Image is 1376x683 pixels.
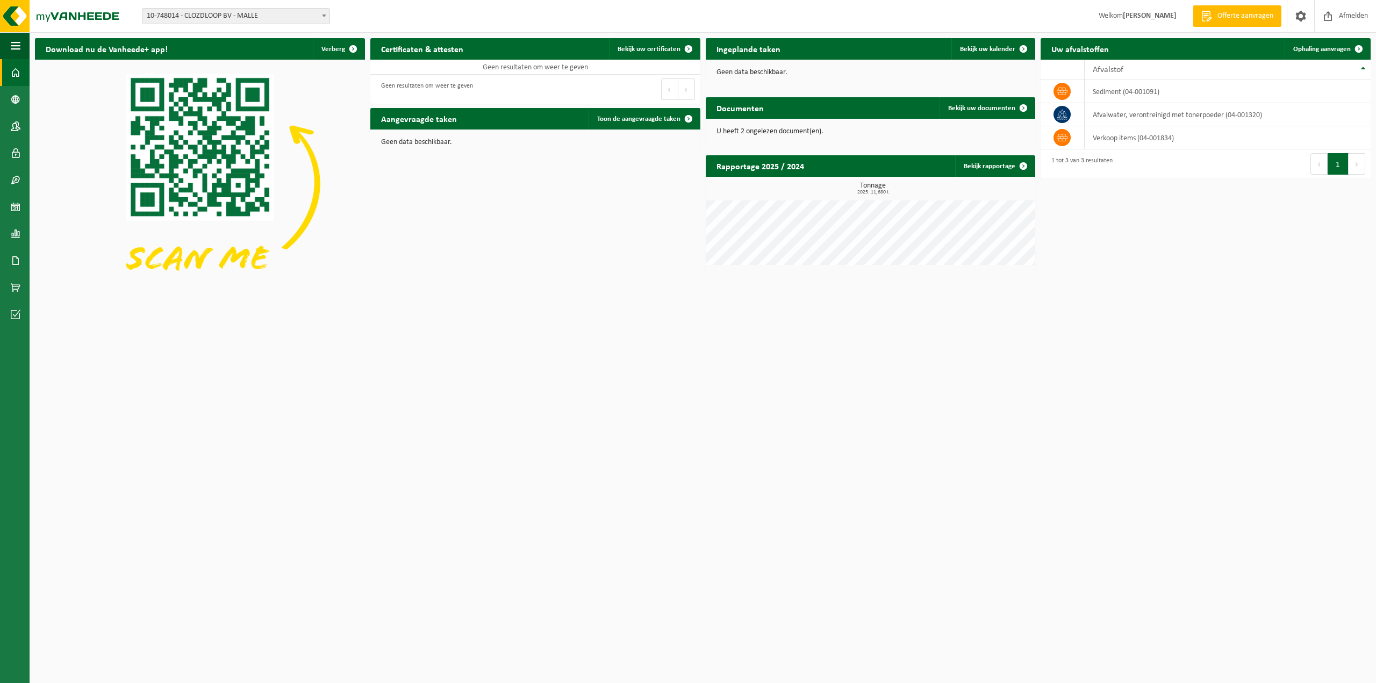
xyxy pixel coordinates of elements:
[1193,5,1281,27] a: Offerte aanvragen
[1046,152,1113,176] div: 1 tot 3 van 3 resultaten
[1215,11,1276,21] span: Offerte aanvragen
[1293,46,1351,53] span: Ophaling aanvragen
[661,78,678,100] button: Previous
[589,108,699,130] a: Toon de aangevraagde taken
[955,155,1034,177] a: Bekijk rapportage
[716,128,1025,135] p: U heeft 2 ongelezen document(en).
[960,46,1015,53] span: Bekijk uw kalender
[1085,126,1371,149] td: verkoop items (04-001834)
[711,190,1036,195] span: 2025: 11,680 t
[321,46,345,53] span: Verberg
[1085,80,1371,103] td: sediment (04-001091)
[370,60,700,75] td: Geen resultaten om weer te geven
[1310,153,1328,175] button: Previous
[142,9,329,24] span: 10-748014 - CLOZDLOOP BV - MALLE
[948,105,1015,112] span: Bekijk uw documenten
[1123,12,1177,20] strong: [PERSON_NAME]
[1349,153,1365,175] button: Next
[142,8,330,24] span: 10-748014 - CLOZDLOOP BV - MALLE
[716,69,1025,76] p: Geen data beschikbaar.
[35,38,178,59] h2: Download nu de Vanheede+ app!
[381,139,690,146] p: Geen data beschikbaar.
[313,38,364,60] button: Verberg
[35,60,365,307] img: Download de VHEPlus App
[678,78,695,100] button: Next
[711,182,1036,195] h3: Tonnage
[370,38,474,59] h2: Certificaten & attesten
[618,46,680,53] span: Bekijk uw certificaten
[597,116,680,123] span: Toon de aangevraagde taken
[706,97,775,118] h2: Documenten
[951,38,1034,60] a: Bekijk uw kalender
[609,38,699,60] a: Bekijk uw certificaten
[706,155,815,176] h2: Rapportage 2025 / 2024
[1285,38,1370,60] a: Ophaling aanvragen
[376,77,473,101] div: Geen resultaten om weer te geven
[1093,66,1123,74] span: Afvalstof
[1041,38,1120,59] h2: Uw afvalstoffen
[370,108,468,129] h2: Aangevraagde taken
[706,38,791,59] h2: Ingeplande taken
[940,97,1034,119] a: Bekijk uw documenten
[1328,153,1349,175] button: 1
[1085,103,1371,126] td: Afvalwater, verontreinigd met tonerpoeder (04-001320)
